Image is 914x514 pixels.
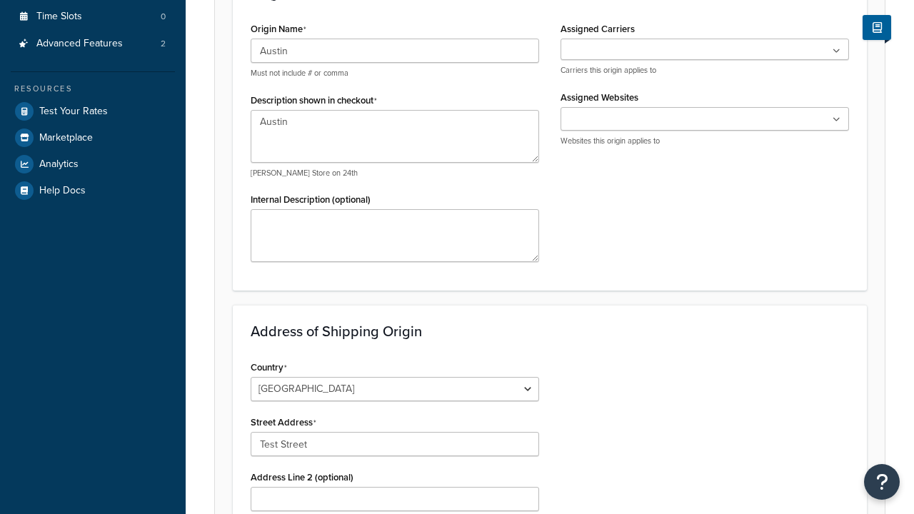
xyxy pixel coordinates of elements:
li: Advanced Features [11,31,175,57]
span: Advanced Features [36,38,123,50]
a: Advanced Features2 [11,31,175,57]
label: Assigned Websites [561,92,638,103]
button: Open Resource Center [864,464,900,500]
a: Time Slots0 [11,4,175,30]
button: Show Help Docs [863,15,891,40]
p: Must not include # or comma [251,68,539,79]
span: Marketplace [39,132,93,144]
label: Street Address [251,417,316,428]
a: Help Docs [11,178,175,203]
label: Origin Name [251,24,306,35]
p: Carriers this origin applies to [561,65,849,76]
span: 0 [161,11,166,23]
span: 2 [161,38,166,50]
a: Test Your Rates [11,99,175,124]
div: Resources [11,83,175,95]
label: Assigned Carriers [561,24,635,34]
label: Address Line 2 (optional) [251,472,353,483]
span: Help Docs [39,185,86,197]
li: Time Slots [11,4,175,30]
label: Description shown in checkout [251,95,377,106]
span: Time Slots [36,11,82,23]
span: Test Your Rates [39,106,108,118]
span: Analytics [39,158,79,171]
label: Internal Description (optional) [251,194,371,205]
a: Marketplace [11,125,175,151]
p: Websites this origin applies to [561,136,849,146]
h3: Address of Shipping Origin [251,323,849,339]
label: Country [251,362,287,373]
p: [PERSON_NAME] Store on 24th [251,168,539,178]
a: Analytics [11,151,175,177]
